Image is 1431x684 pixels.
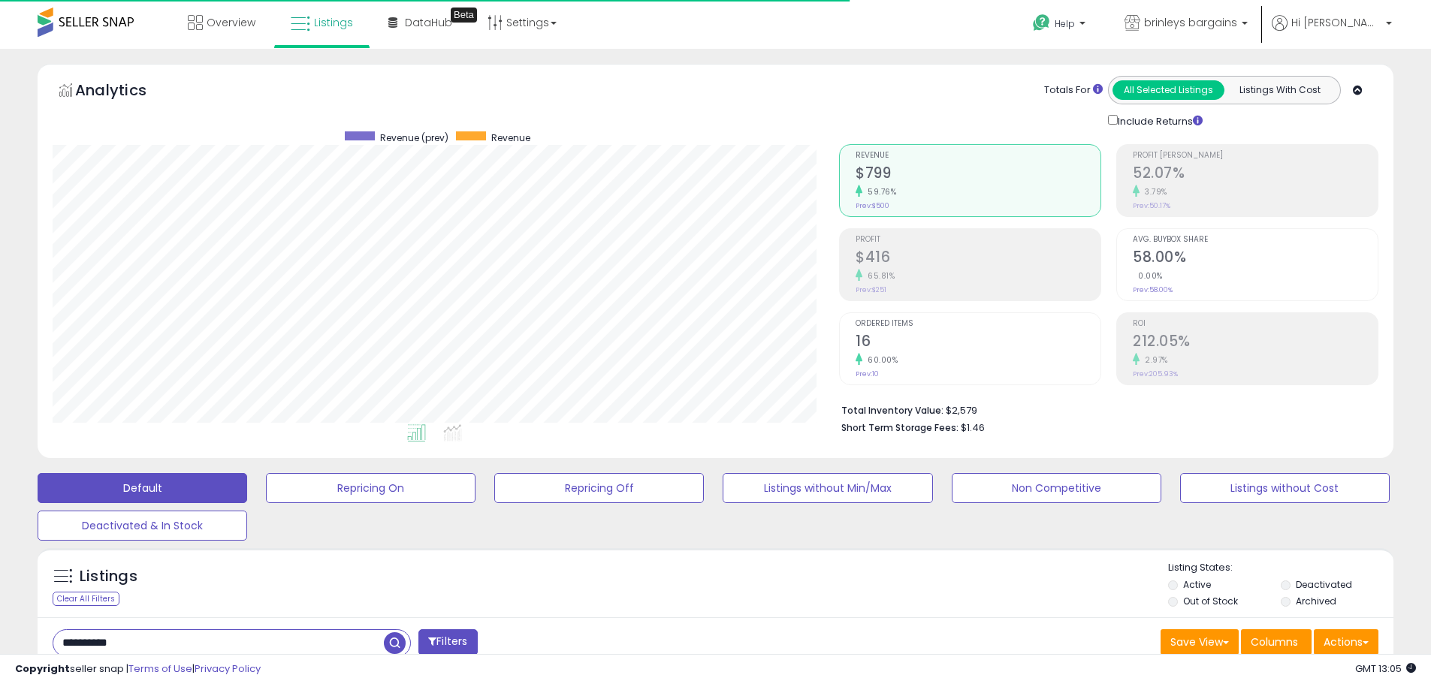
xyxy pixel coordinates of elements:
[1314,629,1378,655] button: Actions
[952,473,1161,503] button: Non Competitive
[53,592,119,606] div: Clear All Filters
[207,15,255,30] span: Overview
[1251,634,1298,649] span: Columns
[1161,629,1239,655] button: Save View
[1296,578,1352,591] label: Deactivated
[1133,369,1178,378] small: Prev: 205.93%
[862,270,895,282] small: 65.81%
[405,15,452,30] span: DataHub
[841,421,959,434] b: Short Term Storage Fees:
[862,354,898,366] small: 60.00%
[1097,112,1221,129] div: Include Returns
[1183,595,1238,607] label: Out of Stock
[841,400,1367,418] li: $2,579
[15,662,261,676] div: seller snap | |
[418,629,477,655] button: Filters
[856,236,1100,244] span: Profit
[1241,629,1312,655] button: Columns
[1133,285,1173,294] small: Prev: 58.00%
[128,661,192,676] a: Terms of Use
[15,661,70,676] strong: Copyright
[1032,14,1051,32] i: Get Help
[1224,80,1336,100] button: Listings With Cost
[856,164,1100,185] h2: $799
[1140,354,1168,366] small: 2.97%
[38,511,247,541] button: Deactivated & In Stock
[38,473,247,503] button: Default
[1133,201,1170,210] small: Prev: 50.17%
[1296,595,1336,607] label: Archived
[1055,17,1075,30] span: Help
[1168,561,1393,575] p: Listing States:
[856,285,886,294] small: Prev: $251
[1133,270,1163,282] small: 0.00%
[856,320,1100,328] span: Ordered Items
[862,186,896,197] small: 59.76%
[491,131,530,144] span: Revenue
[1133,333,1378,353] h2: 212.05%
[961,420,985,435] span: $1.46
[856,369,879,378] small: Prev: 10
[1112,80,1224,100] button: All Selected Listings
[1140,186,1167,197] small: 3.79%
[1355,661,1416,676] span: 2025-10-8 13:05 GMT
[80,566,137,587] h5: Listings
[451,8,477,23] div: Tooltip anchor
[1291,15,1381,30] span: Hi [PERSON_NAME]
[1021,2,1100,49] a: Help
[856,201,889,210] small: Prev: $500
[856,249,1100,269] h2: $416
[1044,83,1103,98] div: Totals For
[75,80,176,104] h5: Analytics
[494,473,704,503] button: Repricing Off
[1144,15,1237,30] span: brinleys bargains
[856,333,1100,353] h2: 16
[1133,236,1378,244] span: Avg. Buybox Share
[1133,164,1378,185] h2: 52.07%
[195,661,261,676] a: Privacy Policy
[1183,578,1211,591] label: Active
[1133,249,1378,269] h2: 58.00%
[266,473,475,503] button: Repricing On
[1272,15,1392,49] a: Hi [PERSON_NAME]
[380,131,448,144] span: Revenue (prev)
[1133,320,1378,328] span: ROI
[856,152,1100,160] span: Revenue
[1180,473,1390,503] button: Listings without Cost
[841,404,943,417] b: Total Inventory Value:
[723,473,932,503] button: Listings without Min/Max
[314,15,353,30] span: Listings
[1133,152,1378,160] span: Profit [PERSON_NAME]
